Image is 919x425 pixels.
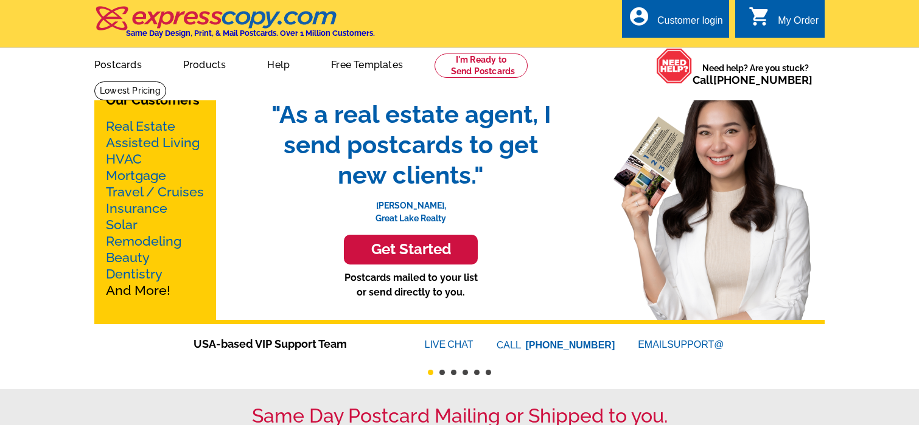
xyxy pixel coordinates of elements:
span: USA-based VIP Support Team [194,336,388,352]
a: Mortgage [106,168,166,183]
p: Postcards mailed to your list or send directly to you. [259,271,563,300]
a: LIVECHAT [425,339,473,350]
a: account_circle Customer login [628,13,723,29]
a: [PHONE_NUMBER] [526,340,615,350]
a: shopping_cart My Order [749,13,819,29]
a: Beauty [106,250,150,265]
a: Products [164,49,246,78]
button: 5 of 6 [474,370,480,375]
font: SUPPORT@ [667,337,725,352]
h4: Same Day Design, Print, & Mail Postcards. Over 1 Million Customers. [126,29,375,38]
a: Real Estate [106,119,175,134]
a: Get Started [259,235,563,264]
a: Remodeling [106,233,181,249]
a: Insurance [106,201,167,216]
p: [PERSON_NAME], Great Lake Realty [259,190,563,225]
img: help [656,48,693,84]
a: Same Day Design, Print, & Mail Postcards. Over 1 Million Customers. [94,15,375,38]
span: Need help? Are you stuck? [693,62,819,86]
p: And More! [106,118,204,299]
a: Travel / Cruises [106,184,204,199]
a: Free Templates [312,49,422,78]
a: Dentistry [106,266,162,282]
font: LIVE [425,337,448,352]
a: Solar [106,217,138,232]
a: HVAC [106,151,142,167]
a: EMAILSUPPORT@ [638,339,725,350]
font: CALL [497,338,523,353]
span: Call [693,74,812,86]
i: shopping_cart [749,5,770,27]
button: 6 of 6 [486,370,491,375]
span: "As a real estate agent, I send postcards to get new clients." [259,99,563,190]
h3: Get Started [359,241,463,258]
a: Assisted Living [106,135,200,150]
button: 1 of 6 [428,370,433,375]
i: account_circle [628,5,650,27]
button: 3 of 6 [451,370,456,375]
div: My Order [778,15,819,32]
a: Postcards [75,49,161,78]
a: [PHONE_NUMBER] [713,74,812,86]
button: 4 of 6 [463,370,468,375]
button: 2 of 6 [439,370,445,375]
a: Help [248,49,309,78]
div: Customer login [657,15,723,32]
